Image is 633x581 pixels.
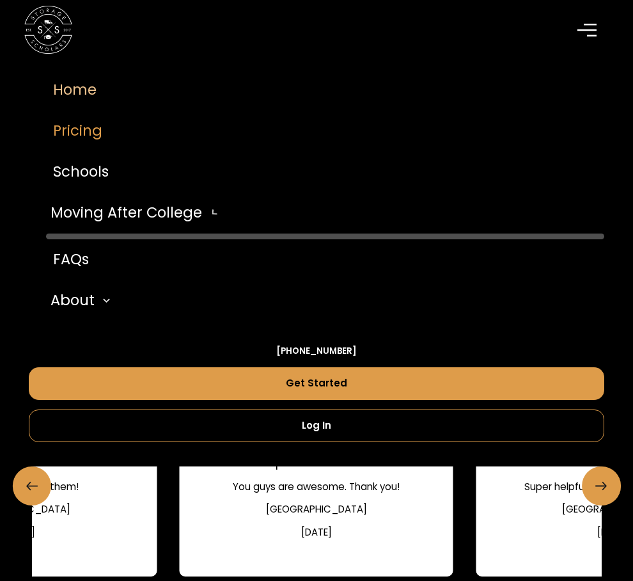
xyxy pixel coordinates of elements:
[46,193,604,234] div: Moving After College
[29,410,604,443] a: Log In
[46,234,604,258] a: Commercial Moving
[29,368,604,401] a: Get Started
[51,202,202,224] div: Moving After College
[29,239,604,280] a: FAQs
[46,280,604,321] div: About
[29,70,604,111] a: Home
[570,11,609,49] div: menu
[46,234,604,239] nav: Moving After College
[24,6,72,54] a: home
[29,111,604,152] a: Pricing
[29,152,604,193] a: Schools
[24,6,72,54] img: Storage Scholars main logo
[51,290,95,312] div: About
[276,346,357,358] a: [PHONE_NUMBER]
